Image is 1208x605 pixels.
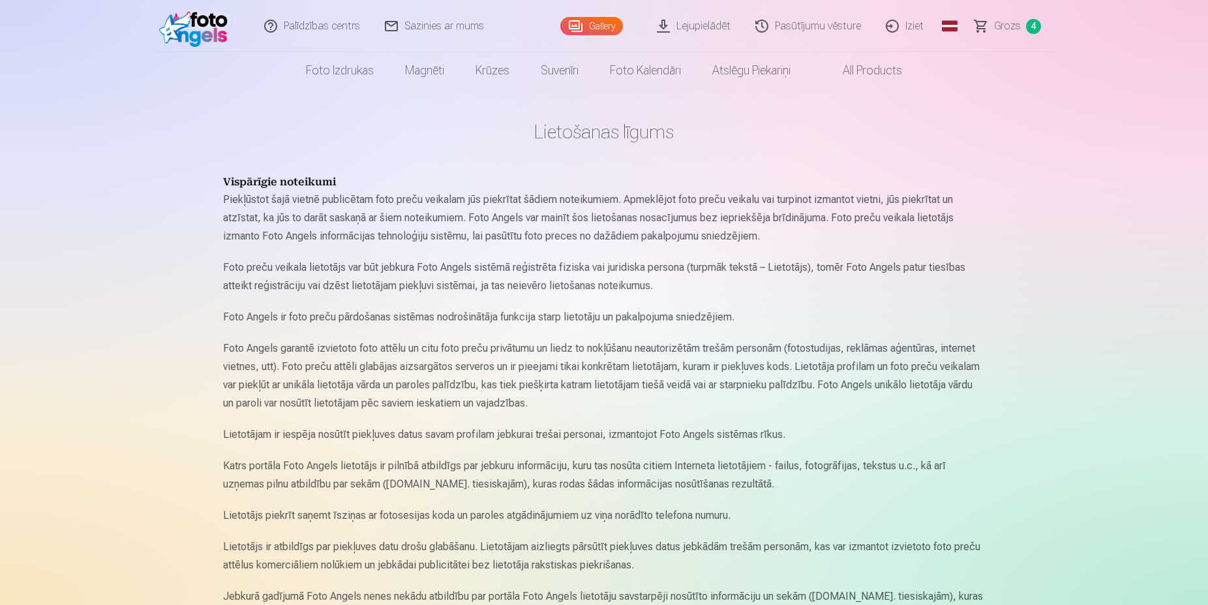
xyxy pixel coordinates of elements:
[697,52,806,89] a: Atslēgu piekariņi
[223,538,985,574] p: Lietotājs ir atbildīgs par piekļuves datu drošu glabāšanu. Lietotājam aizliegts pārsūtīt piekļuve...
[223,506,985,525] p: Lietotājs piekrīt saņemt īsziņas ar fotosesijas koda un paroles atgādinājumiem uz viņa norādīto t...
[223,339,985,412] p: Foto Angels garantē izvietoto foto attēlu un citu foto preču privātumu un liedz to nokļūšanu neau...
[594,52,697,89] a: Foto kalendāri
[223,258,985,295] p: Foto preču veikala lietotājs var būt jebkura Foto Angels sistēmā reģistrēta fiziska vai juridiska...
[223,120,985,144] h1: Lietošanas līgums
[525,52,594,89] a: Suvenīri
[806,52,918,89] a: All products
[290,52,389,89] a: Foto izdrukas
[223,426,985,444] p: Lietotājam ir iespēja nosūtīt piekļuves datus savam profilam jebkurai trešai personai, izmantojot...
[389,52,460,89] a: Magnēti
[994,18,1021,34] span: Grozs
[560,17,623,35] a: Gallery
[1026,19,1041,34] span: 4
[460,52,525,89] a: Krūzes
[223,308,985,326] p: Foto Angels ir foto preču pārdošanas sistēmas nodrošinātāja funkcija starp lietotāju un pakalpoju...
[159,5,234,47] img: /fa3
[223,191,985,245] p: Piekļūstot šajā vietnē publicētam foto preču veikalam jūs piekrītat šādiem noteikumiem. Apmeklējo...
[223,175,985,191] h4: Vispārīgie noteikumi
[223,457,985,493] p: Katrs portāla Foto Angels lietotājs ir pilnībā atbildīgs par jebkuru informāciju, kuru tas nosūta...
